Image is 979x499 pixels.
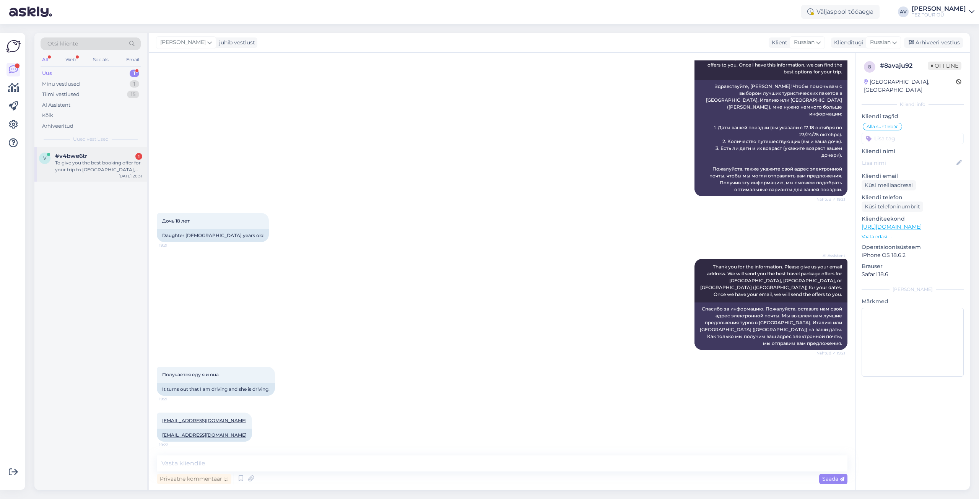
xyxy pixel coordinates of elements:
div: Kliendi info [862,101,964,108]
span: Saada [822,475,844,482]
div: [PERSON_NAME] [912,6,966,12]
span: Nähtud ✓ 19:21 [816,350,845,356]
span: 19:21 [159,396,188,402]
div: Email [125,55,141,65]
p: Kliendi nimi [862,147,964,155]
span: Nähtud ✓ 19:21 [816,197,845,202]
div: All [41,55,49,65]
div: Kõik [42,112,53,119]
div: AI Assistent [42,101,70,109]
div: juhib vestlust [216,39,255,47]
div: Socials [91,55,110,65]
div: Privaatne kommentaar [157,474,231,484]
div: [PERSON_NAME] [862,286,964,293]
span: Offline [928,62,961,70]
div: It turns out that I am driving and she is driving. [157,383,275,396]
span: Russian [794,38,815,47]
div: Klienditugi [831,39,864,47]
div: [DATE] 20:31 [119,173,142,179]
div: Väljaspool tööaega [801,5,880,19]
p: Kliendi tag'id [862,112,964,120]
div: Klient [769,39,787,47]
p: Operatsioonisüsteem [862,243,964,251]
div: Minu vestlused [42,80,80,88]
p: Märkmed [862,297,964,306]
span: 19:22 [159,442,188,448]
span: AI Assistent [816,253,845,258]
span: Uued vestlused [73,136,109,143]
span: Alla suhtleb [867,124,893,129]
p: Vaata edasi ... [862,233,964,240]
a: [EMAIL_ADDRESS][DOMAIN_NAME] [162,432,247,438]
span: [PERSON_NAME] [160,38,206,47]
div: Здравствуйте, [PERSON_NAME]! Чтобы помочь вам с выбором лучших туристических пакетов в [GEOGRAPHI... [694,80,847,196]
a: [EMAIL_ADDRESS][DOMAIN_NAME] [162,418,247,423]
div: [GEOGRAPHIC_DATA], [GEOGRAPHIC_DATA] [864,78,956,94]
div: 1 [130,80,139,88]
span: Получается еду я и она [162,372,219,377]
span: v [43,155,46,161]
div: TEZ TOUR OÜ [912,12,966,18]
p: Brauser [862,262,964,270]
div: Arhiveeritud [42,122,73,130]
div: Web [64,55,77,65]
div: 1 [130,70,139,77]
div: # 8avaju92 [880,61,928,70]
div: Küsi telefoninumbrit [862,202,923,212]
span: 19:21 [159,242,188,248]
div: Daughter [DEMOGRAPHIC_DATA] years old [157,229,269,242]
span: Russian [870,38,891,47]
p: Kliendi email [862,172,964,180]
span: 8 [868,64,871,70]
span: #v4bwe6tr [55,153,87,159]
div: Uus [42,70,52,77]
p: Klienditeekond [862,215,964,223]
input: Lisa tag [862,133,964,144]
span: Thank you for the information. Please give us your email address. We will send you the best trave... [700,264,843,297]
div: To give you the best booking offer for your trip to [GEOGRAPHIC_DATA], [GEOGRAPHIC_DATA], we need... [55,159,142,173]
input: Lisa nimi [862,159,955,167]
div: Спасибо за информацию. Пожалуйста, оставьте нам свой адрес электронной почты. Мы вышлем вам лучши... [694,302,847,350]
div: AV [898,7,909,17]
img: Askly Logo [6,39,21,54]
a: [PERSON_NAME]TEZ TOUR OÜ [912,6,974,18]
div: Tiimi vestlused [42,91,80,98]
p: Kliendi telefon [862,193,964,202]
div: Arhiveeri vestlus [904,37,963,48]
a: [URL][DOMAIN_NAME] [862,223,922,230]
div: 15 [127,91,139,98]
div: 1 [135,153,142,160]
span: Otsi kliente [47,40,78,48]
div: Küsi meiliaadressi [862,180,916,190]
p: iPhone OS 18.6.2 [862,251,964,259]
span: Дочь 18 лет [162,218,190,224]
p: Safari 18.6 [862,270,964,278]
